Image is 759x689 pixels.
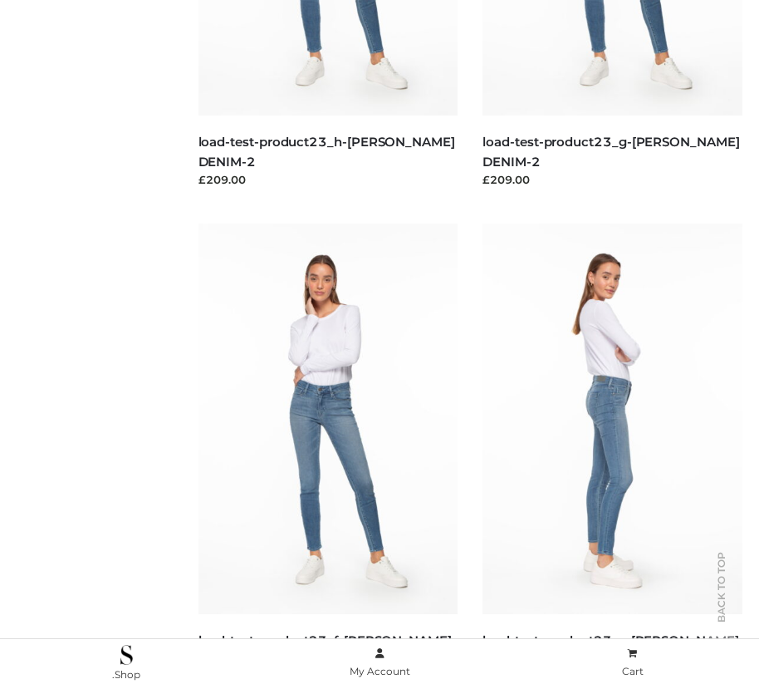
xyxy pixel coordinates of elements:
[622,665,644,677] span: Cart
[482,171,742,188] div: £209.00
[198,134,455,169] a: load-test-product23_h-[PERSON_NAME] DENIM-2
[198,632,452,667] a: load-test-product23_f-[PERSON_NAME] DENIM-2
[120,645,133,665] img: .Shop
[350,665,410,677] span: My Account
[253,644,507,682] a: My Account
[198,171,458,188] div: £209.00
[701,581,742,623] span: Back to top
[506,644,759,682] a: Cart
[482,134,739,169] a: load-test-product23_g-[PERSON_NAME] DENIM-2
[112,668,140,681] span: .Shop
[482,632,738,667] a: load-test-product23_e-[PERSON_NAME] DENIM-2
